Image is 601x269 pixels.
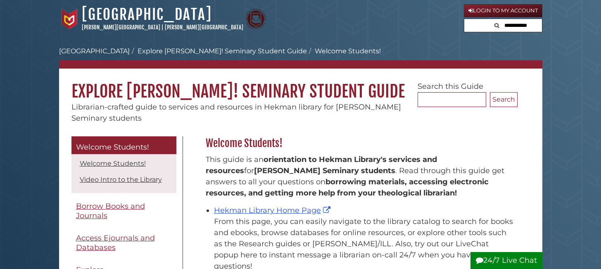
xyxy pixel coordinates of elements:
button: Search [490,92,518,107]
strong: [PERSON_NAME] Seminary students [254,166,395,175]
a: Welcome Students! [71,136,176,155]
li: Welcome Students! [307,46,381,56]
a: Login to My Account [464,4,542,17]
span: Librarian-crafted guide to services and resources in Hekman library for [PERSON_NAME] Seminary st... [71,102,401,123]
a: [PERSON_NAME][GEOGRAPHIC_DATA] [82,24,160,31]
a: [PERSON_NAME][GEOGRAPHIC_DATA] [165,24,243,31]
img: Calvin Theological Seminary [245,9,266,29]
a: Borrow Books and Journals [71,197,176,225]
nav: breadcrumb [59,46,542,69]
strong: orientation to Hekman Library's services and resources [206,155,437,175]
a: Access Ejournals and Databases [71,229,176,257]
span: Access Ejournals and Databases [76,233,155,252]
h1: Explore [PERSON_NAME]! Seminary Student Guide [59,69,542,102]
i: Search [494,23,499,28]
button: Search [492,19,502,30]
span: This guide is an for . Read through this guide get answers to all your questions on [206,155,504,198]
span: Welcome Students! [76,143,149,152]
a: Video Intro to the Library [80,176,162,183]
a: [GEOGRAPHIC_DATA] [82,5,212,24]
span: Borrow Books and Journals [76,202,145,220]
a: Welcome Students! [80,159,146,167]
img: Calvin University [59,9,80,29]
a: Explore [PERSON_NAME]! Seminary Student Guide [138,47,307,55]
a: [GEOGRAPHIC_DATA] [59,47,130,55]
span: | [162,24,164,31]
b: borrowing materials, accessing electronic resources, and getting more help from your theological ... [206,177,489,198]
button: 24/7 Live Chat [470,252,542,269]
h2: Welcome Students! [202,137,518,150]
a: Hekman Library Home Page [214,206,333,215]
